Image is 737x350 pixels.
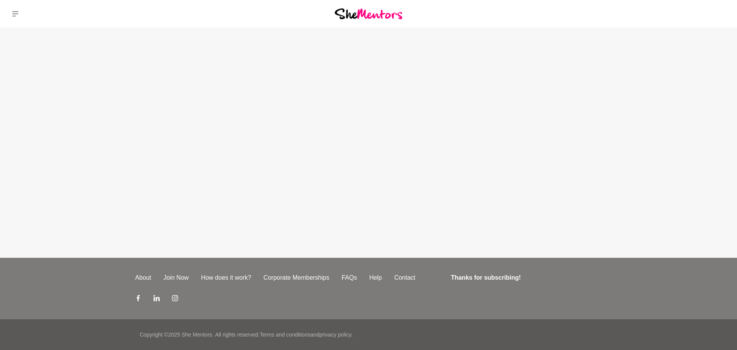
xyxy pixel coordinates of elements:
a: privacy policy [319,332,351,338]
a: Facebook [135,295,141,304]
a: Terms and conditions [259,332,310,338]
a: Help [363,273,388,282]
img: She Mentors Logo [335,8,402,19]
a: Join Now [157,273,195,282]
a: About [129,273,157,282]
a: Instagram [172,295,178,304]
a: FAQs [335,273,363,282]
p: Copyright © 2025 She Mentors . [140,331,213,339]
a: LinkedIn [154,295,160,304]
a: Contact [388,273,421,282]
a: Corporate Memberships [257,273,335,282]
a: How does it work? [195,273,258,282]
a: Chloe Green [709,5,728,23]
p: All rights reserved. and . [215,331,352,339]
h4: Thanks for subscribing! [451,273,597,282]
